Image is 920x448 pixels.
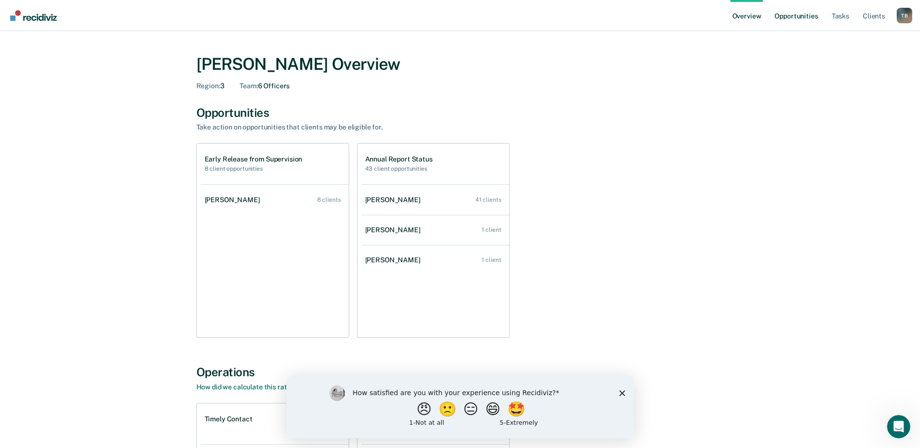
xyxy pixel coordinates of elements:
[287,376,634,438] iframe: Survey by Kim from Recidiviz
[196,383,294,391] a: How did we calculate this rate?
[205,155,303,163] h1: Early Release from Supervision
[365,165,433,172] h2: 43 client opportunities
[201,186,349,214] a: [PERSON_NAME] 8 clients
[317,196,341,203] div: 8 clients
[361,186,509,214] a: [PERSON_NAME] 41 clients
[205,415,253,423] h1: Timely Contact
[475,196,501,203] div: 41 clients
[361,216,509,244] a: [PERSON_NAME] 1 client
[205,165,303,172] h2: 8 client opportunities
[10,10,57,21] img: Recidiviz
[897,8,912,23] div: T B
[196,82,220,90] span: Region :
[897,8,912,23] button: Profile dropdown button
[365,256,424,264] div: [PERSON_NAME]
[196,106,724,120] div: Opportunities
[205,196,264,204] div: [PERSON_NAME]
[196,82,225,90] div: 3
[240,82,290,90] div: 6 Officers
[196,54,724,74] div: [PERSON_NAME] Overview
[365,196,424,204] div: [PERSON_NAME]
[196,365,724,379] div: Operations
[482,226,501,233] div: 1 client
[887,415,910,438] iframe: Intercom live chat
[240,82,258,90] span: Team :
[365,226,424,234] div: [PERSON_NAME]
[361,246,509,274] a: [PERSON_NAME] 1 client
[196,123,536,131] div: Take action on opportunities that clients may be eligible for.
[365,155,433,163] h1: Annual Report Status
[482,256,501,263] div: 1 client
